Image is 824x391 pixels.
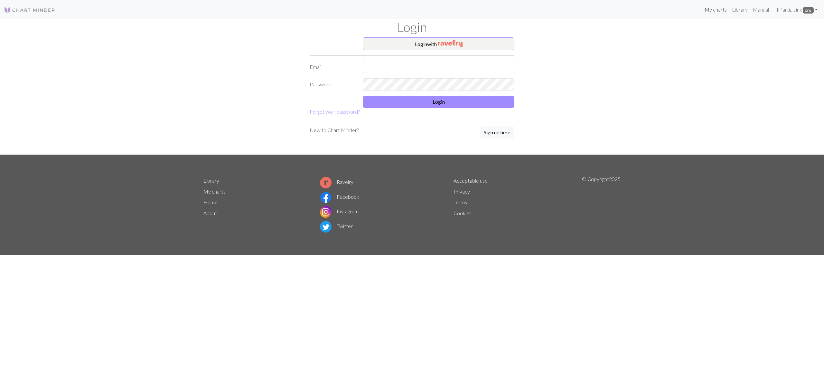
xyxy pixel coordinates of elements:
a: My charts [702,3,729,16]
a: Manual [750,3,772,16]
a: Home [203,199,218,205]
a: About [203,210,217,216]
img: Twitter logo [320,221,332,233]
img: Instagram logo [320,206,332,218]
a: My charts [203,188,226,195]
button: Loginwith [363,37,514,50]
a: HiPartialJinx pro [772,3,820,16]
a: Acceptable use [454,177,488,184]
img: Ravelry logo [320,177,332,188]
a: Ravelry [320,179,353,185]
a: Library [203,177,219,184]
label: Email [306,61,359,73]
a: Cookies [454,210,472,216]
p: New to Chart Minder? [310,126,359,134]
h1: Login [200,19,624,35]
label: Password [306,78,359,91]
a: Privacy [454,188,470,195]
a: Sign up here [480,126,514,139]
a: Instagram [320,208,359,214]
a: Forgot your password? [310,109,360,115]
button: Login [363,96,514,108]
a: Terms [454,199,467,205]
a: Twitter [320,223,353,229]
img: Facebook logo [320,192,332,203]
a: Library [729,3,750,16]
img: Logo [4,6,55,14]
p: © Copyright 2025 [582,175,621,234]
button: Sign up here [480,126,514,138]
img: Ravelry [438,40,463,47]
a: Facebook [320,194,359,200]
span: pro [803,7,814,14]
